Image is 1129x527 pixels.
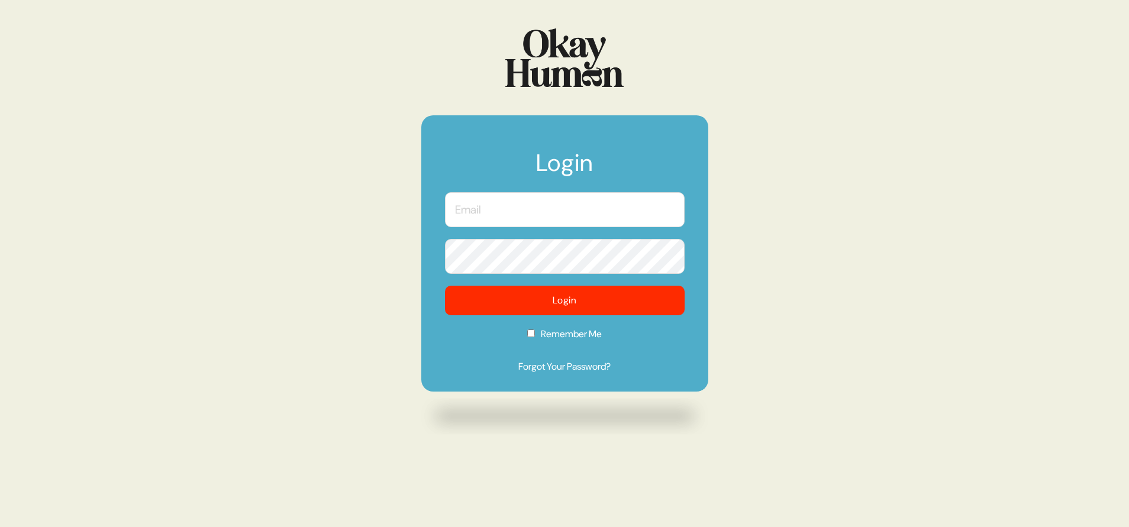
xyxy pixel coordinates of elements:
button: Login [445,286,685,315]
a: Forgot Your Password? [445,360,685,374]
img: Drop shadow [421,397,708,435]
h1: Login [445,151,685,186]
img: Logo [505,28,624,87]
label: Remember Me [445,327,685,349]
input: Email [445,192,685,227]
input: Remember Me [527,329,535,337]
